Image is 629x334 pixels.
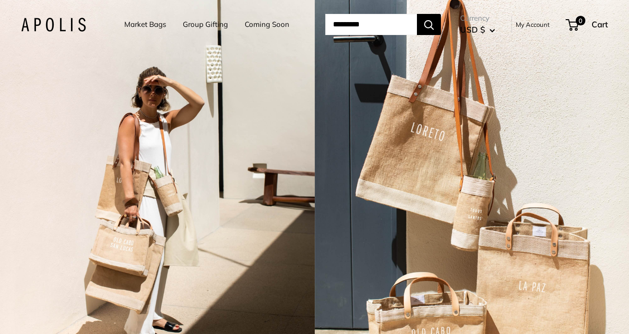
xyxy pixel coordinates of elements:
[516,19,550,30] a: My Account
[592,19,608,29] span: Cart
[460,12,495,25] span: Currency
[567,17,608,32] a: 0 Cart
[245,18,289,31] a: Coming Soon
[325,14,417,35] input: Search...
[417,14,441,35] button: Search
[183,18,228,31] a: Group Gifting
[460,22,495,37] button: USD $
[576,16,585,25] span: 0
[460,24,485,35] span: USD $
[124,18,166,31] a: Market Bags
[21,18,86,32] img: Apolis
